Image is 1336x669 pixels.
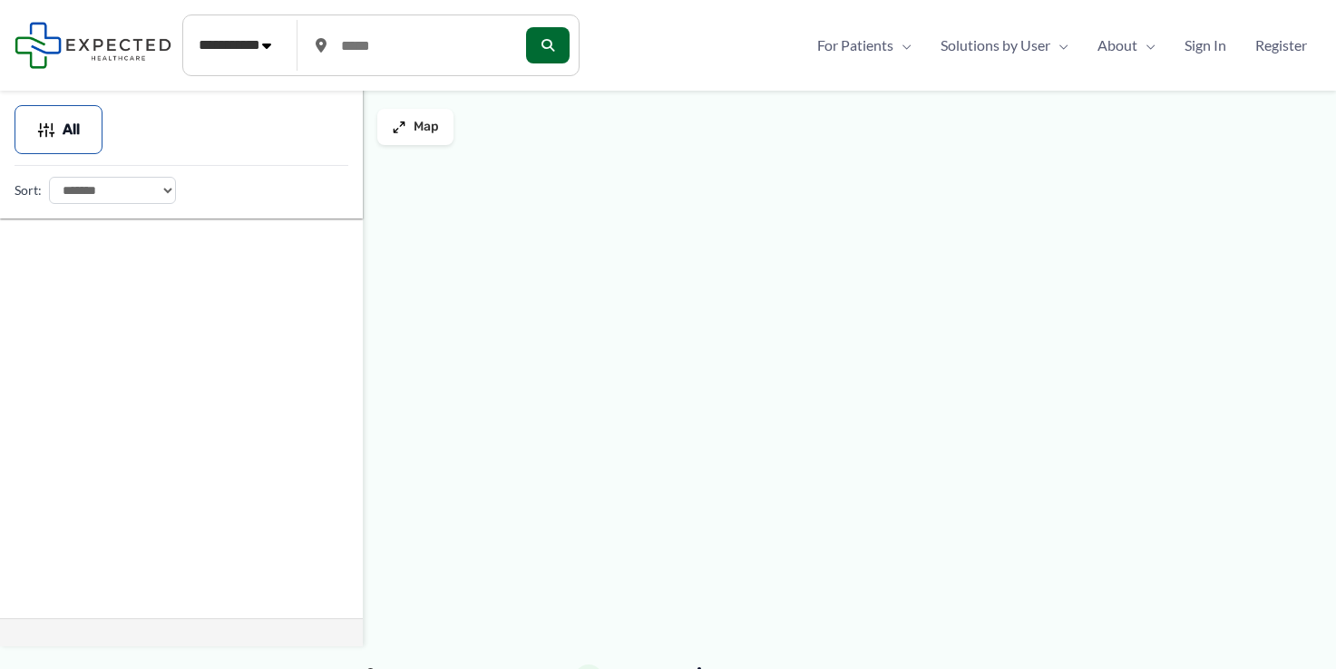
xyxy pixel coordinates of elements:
[893,32,912,59] span: Menu Toggle
[1050,32,1068,59] span: Menu Toggle
[377,109,453,145] button: Map
[926,32,1083,59] a: Solutions by UserMenu Toggle
[392,120,406,134] img: Maximize
[1255,32,1307,59] span: Register
[1097,32,1137,59] span: About
[1185,32,1226,59] span: Sign In
[1241,32,1321,59] a: Register
[15,105,102,154] button: All
[803,32,926,59] a: For PatientsMenu Toggle
[15,22,171,68] img: Expected Healthcare Logo - side, dark font, small
[63,123,80,136] span: All
[941,32,1050,59] span: Solutions by User
[1137,32,1156,59] span: Menu Toggle
[37,121,55,139] img: Filter
[817,32,893,59] span: For Patients
[1083,32,1170,59] a: AboutMenu Toggle
[1170,32,1241,59] a: Sign In
[414,120,439,135] span: Map
[15,179,42,202] label: Sort:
